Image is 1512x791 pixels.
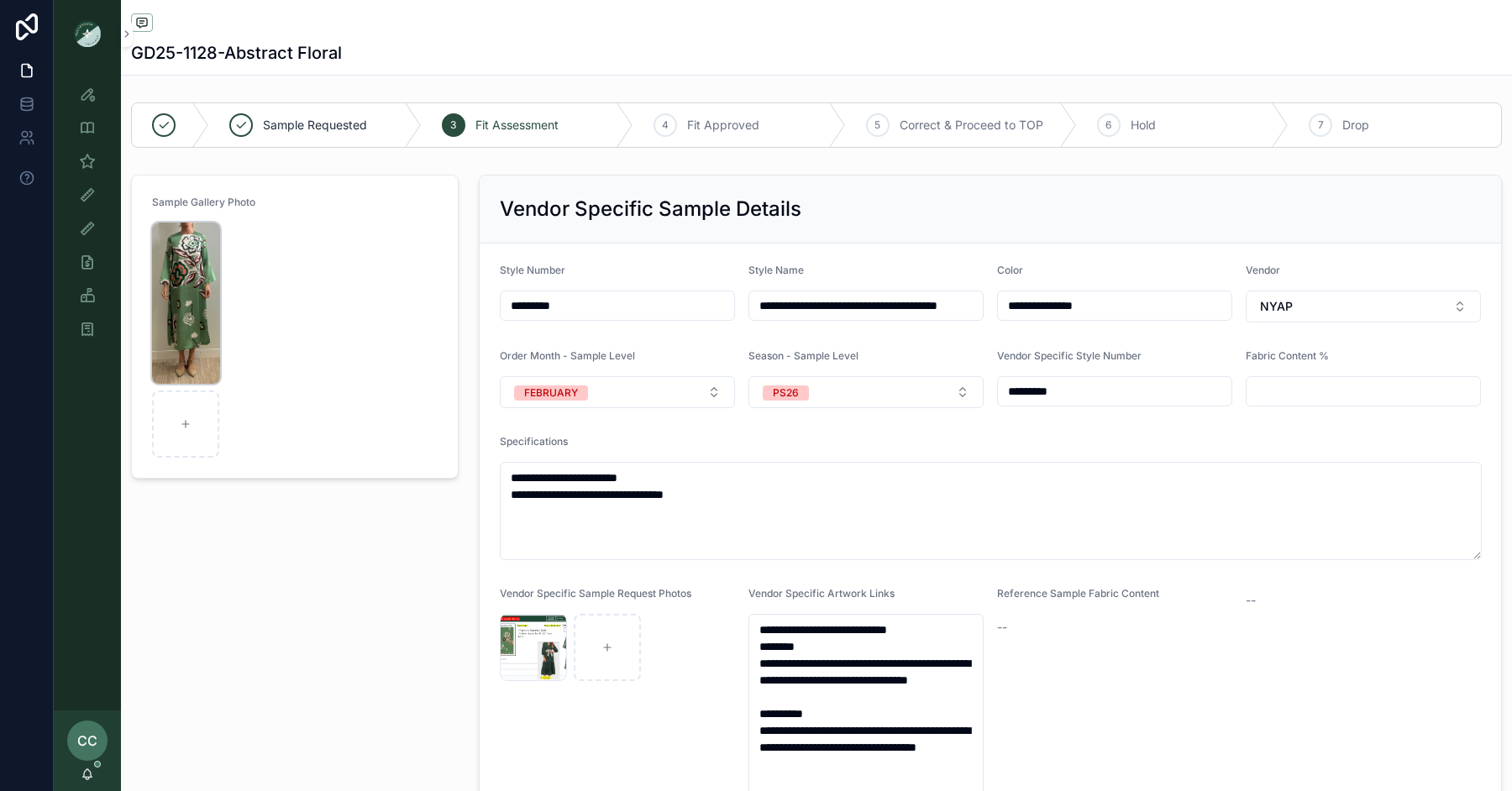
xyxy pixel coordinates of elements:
span: -- [997,619,1007,636]
div: PS26 [773,385,799,401]
span: NYAP [1260,298,1293,315]
img: App logo [74,20,101,47]
h2: Vendor Specific Sample Details [500,196,801,223]
div: FEBRUARY [524,385,578,401]
button: Select Button [1246,291,1481,322]
span: Correct & Proceed to TOP [900,117,1043,134]
img: Screenshot-2025-09-16-at-4.32.02-PM.png [152,223,220,384]
span: Specifications [500,435,568,448]
span: Fit Approved [687,117,759,134]
button: Select Button [748,376,984,408]
span: Style Name [748,264,804,276]
span: Fabric Content % [1246,349,1329,362]
span: 7 [1318,118,1324,132]
span: 5 [874,118,880,132]
span: 6 [1105,118,1111,132]
span: Color [997,264,1023,276]
span: -- [1246,592,1256,609]
div: scrollable content [54,67,121,366]
span: Style Number [500,264,565,276]
span: 4 [662,118,669,132]
span: Drop [1342,117,1369,134]
button: Select Button [500,376,735,408]
span: Vendor [1246,264,1280,276]
span: Vendor Specific Style Number [997,349,1142,362]
span: 3 [450,118,456,132]
span: Fit Assessment [475,117,559,134]
h1: GD25-1128-Abstract Floral [131,41,342,65]
span: Sample Gallery Photo [152,196,255,208]
span: Sample Requested [263,117,367,134]
span: Reference Sample Fabric Content [997,587,1159,600]
span: Season - Sample Level [748,349,858,362]
span: Hold [1131,117,1156,134]
span: Vendor Specific Artwork Links [748,587,895,600]
span: CC [77,731,97,751]
span: Order Month - Sample Level [500,349,635,362]
span: Vendor Specific Sample Request Photos [500,587,691,600]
